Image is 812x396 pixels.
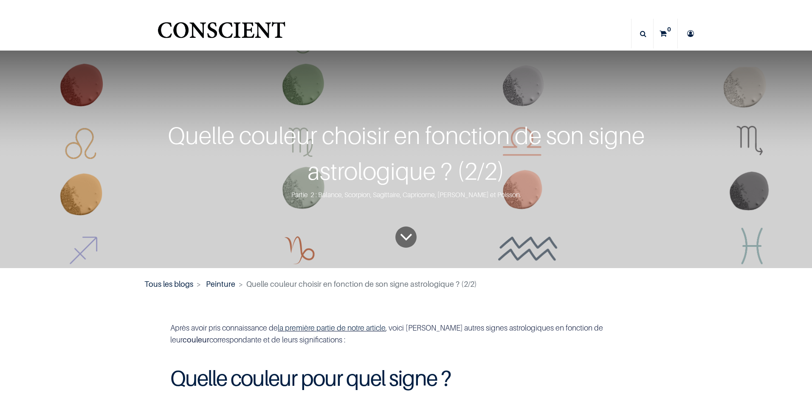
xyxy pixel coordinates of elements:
img: Conscient [156,17,287,51]
a: la première partie de notre article [278,323,386,332]
div: Partie 2 : Balance, Scorpion, Sagittaire, Capricorne, [PERSON_NAME] et Poisson. [115,189,697,201]
i: To blog content [400,220,413,255]
b: couleur [183,335,209,344]
h1: Quelle couleur pour quel signe ? [170,366,642,390]
a: Logo of Conscient [156,17,287,51]
a: To blog content [395,226,417,248]
a: Peinture [206,280,235,289]
a: 0 [654,19,677,48]
span: Après avoir pris connaissance de , voici [PERSON_NAME] autres signes astrologiques en fonction de... [170,323,603,344]
a: Tous les blogs [144,280,193,289]
nav: fil d'Ariane [144,278,668,290]
div: Quelle couleur choisir en fonction de son signe astrologique ? (2/2) [115,118,697,189]
span: Quelle couleur choisir en fonction de son signe astrologique ? (2/2) [246,280,477,289]
sup: 0 [665,25,673,34]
